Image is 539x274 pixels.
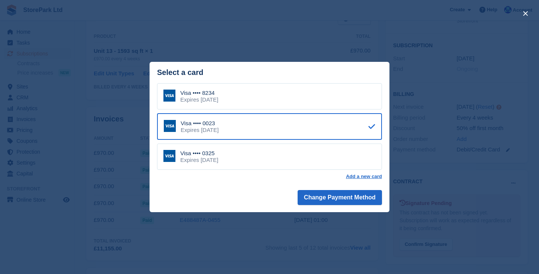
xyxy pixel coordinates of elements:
img: Visa Logo [163,90,175,102]
button: close [520,7,532,19]
div: Expires [DATE] [180,157,218,163]
div: Visa •••• 8234 [180,90,218,96]
a: Add a new card [346,174,382,180]
img: Visa Logo [163,150,175,162]
div: Select a card [157,68,382,77]
div: Expires [DATE] [181,127,219,133]
button: Change Payment Method [298,190,382,205]
div: Visa •••• 0023 [181,120,219,127]
div: Expires [DATE] [180,96,218,103]
img: Visa Logo [164,120,176,132]
div: Visa •••• 0325 [180,150,218,157]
